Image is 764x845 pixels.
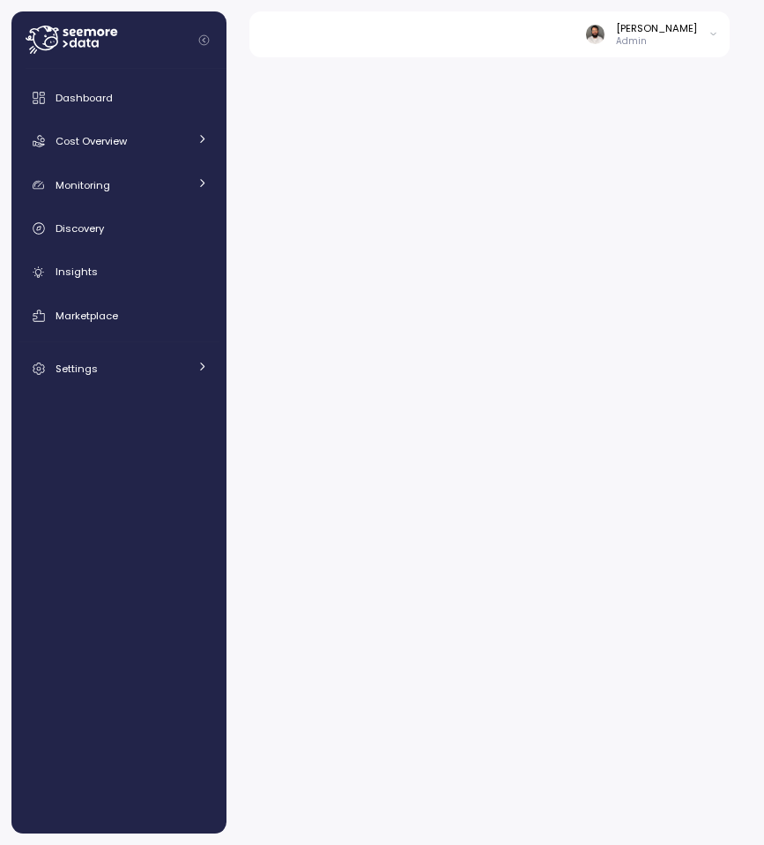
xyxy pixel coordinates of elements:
[56,178,110,192] span: Monitoring
[19,211,219,246] a: Discovery
[56,265,98,279] span: Insights
[19,80,219,116] a: Dashboard
[19,255,219,290] a: Insights
[56,362,98,376] span: Settings
[616,35,697,48] p: Admin
[56,309,118,323] span: Marketplace
[616,21,697,35] div: [PERSON_NAME]
[19,298,219,333] a: Marketplace
[19,351,219,386] a: Settings
[193,34,215,47] button: Collapse navigation
[19,123,219,159] a: Cost Overview
[56,91,113,105] span: Dashboard
[19,168,219,203] a: Monitoring
[56,134,127,148] span: Cost Overview
[586,25,605,43] img: ACg8ocLskjvUhBDgxtSFCRx4ztb74ewwa1VrVEuDBD_Ho1mrTsQB-QE=s96-c
[56,221,104,236] span: Discovery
